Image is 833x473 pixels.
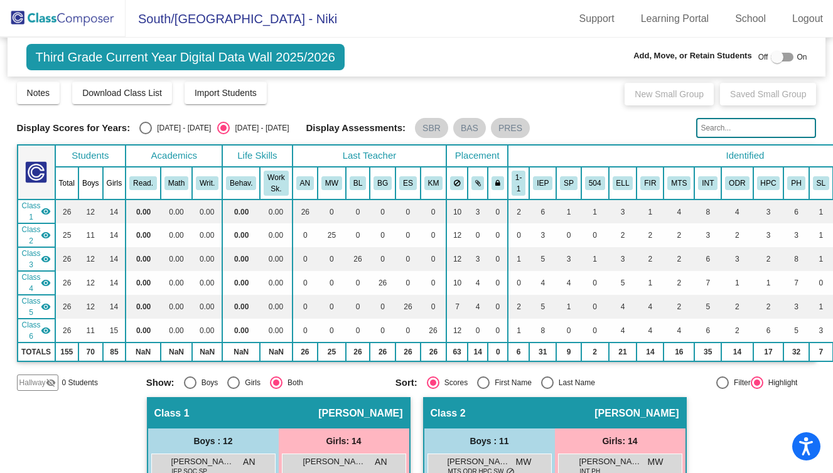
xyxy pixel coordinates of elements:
td: 6 [694,247,721,271]
td: 0 [581,223,609,247]
td: 0.00 [260,247,292,271]
td: 1 [721,271,753,295]
th: Marisa Woitas [318,167,346,199]
td: 85 [103,343,126,361]
td: 26 [346,247,370,271]
td: 0 [556,223,581,247]
th: Individualized Education Plan [529,167,556,199]
td: 0 [581,319,609,343]
span: Class 1 [22,200,41,223]
td: 0 [370,223,395,247]
mat-radio-group: Select an option [139,122,289,134]
td: 0.00 [260,319,292,343]
td: Breanna Landsteiner - No Class Name [18,247,55,271]
td: 14 [103,199,126,223]
td: TOTALS [18,343,55,361]
td: 155 [55,343,78,361]
td: 0.00 [260,199,292,223]
td: 7 [446,295,468,319]
td: 14 [721,343,753,361]
span: Class 4 [22,272,41,294]
th: Girls [103,167,126,199]
th: Academic Intervention Service Provider(s) [694,167,721,199]
td: 1 [809,223,833,247]
td: 3 [468,199,488,223]
td: 2 [721,223,753,247]
td: 2 [581,343,609,361]
td: 0.00 [126,223,161,247]
th: 504 Plan [581,167,609,199]
td: 1 [637,271,664,295]
td: 0.00 [260,271,292,295]
th: Kari Malz [421,167,447,199]
mat-icon: visibility [41,254,51,264]
td: 2 [753,247,784,271]
td: 3 [556,247,581,271]
td: 0.00 [126,271,161,295]
td: 0 [293,271,318,295]
td: 2 [721,295,753,319]
th: Breanna Landsteiner [346,167,370,199]
td: 1 [508,319,529,343]
td: 0 [395,319,421,343]
th: English Language Learner [609,167,637,199]
td: NaN [161,343,192,361]
td: 26 [346,343,370,361]
td: 4 [529,271,556,295]
td: 26 [395,343,421,361]
td: 0.00 [192,199,222,223]
td: 0 [395,271,421,295]
td: 0 [488,223,508,247]
td: 14 [637,343,664,361]
th: Boys [78,167,103,199]
td: 0.00 [161,247,192,271]
span: Class 5 [22,295,41,318]
td: 2 [637,247,664,271]
td: 6 [508,343,529,361]
div: [DATE] - [DATE] [152,122,211,134]
th: Family Interpreter Required [637,167,664,199]
td: 0 [556,319,581,343]
td: 2 [664,223,694,247]
td: 5 [694,295,721,319]
td: NaN [126,343,161,361]
td: 0.00 [222,247,260,271]
button: BG [374,176,392,190]
td: 14 [103,223,126,247]
td: 3 [783,295,809,319]
button: AN [296,176,314,190]
td: 0 [370,247,395,271]
span: Class 6 [22,319,41,342]
button: PH [787,176,805,190]
td: 0 [318,199,346,223]
td: 7 [694,271,721,295]
td: 11 [78,223,103,247]
span: On [797,51,807,63]
button: 1-1 [512,171,525,196]
td: 0.00 [222,295,260,319]
th: Academics [126,145,222,167]
td: 0.00 [260,223,292,247]
td: 2 [609,223,637,247]
span: Import Students [195,88,257,98]
td: 0.00 [161,295,192,319]
td: 1 [556,199,581,223]
td: 0.00 [260,295,292,319]
td: 0 [318,295,346,319]
td: 0 [421,199,447,223]
td: 26 [55,199,78,223]
td: 0 [421,295,447,319]
td: 0 [468,319,488,343]
td: 25 [55,223,78,247]
td: 12 [78,271,103,295]
td: 0 [346,223,370,247]
span: Display Assessments: [306,122,406,134]
td: 12 [78,247,103,271]
td: 2 [637,223,664,247]
button: Work Sk. [264,171,288,196]
td: 0.00 [126,295,161,319]
td: 0.00 [222,319,260,343]
td: Brenda Guappone - No Class Name [18,271,55,295]
td: 35 [694,343,721,361]
button: Read. [129,176,157,190]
